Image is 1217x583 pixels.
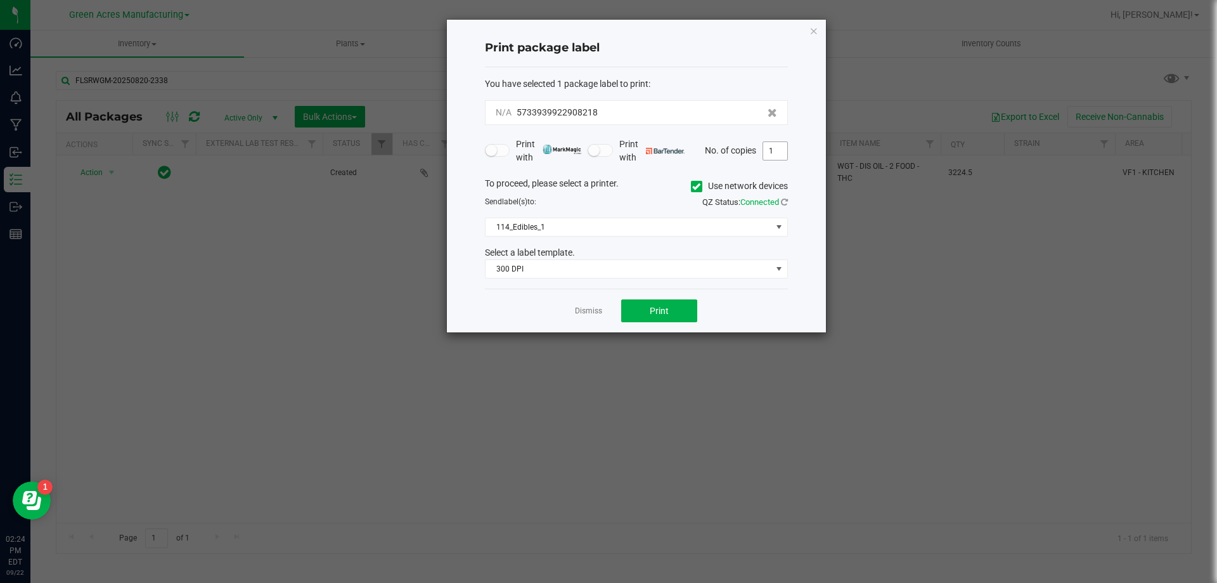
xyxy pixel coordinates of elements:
[621,299,697,322] button: Print
[475,246,797,259] div: Select a label template.
[646,148,685,154] img: bartender.png
[650,306,669,316] span: Print
[702,197,788,207] span: QZ Status:
[705,145,756,155] span: No. of copies
[740,197,779,207] span: Connected
[496,107,512,117] span: N/A
[691,180,788,193] label: Use network devices
[485,197,536,206] span: Send to:
[486,218,771,236] span: 114_Edibles_1
[543,145,581,154] img: mark_magic_cybra.png
[516,138,581,164] span: Print with
[575,306,602,317] a: Dismiss
[485,40,788,56] h4: Print package label
[485,79,648,89] span: You have selected 1 package label to print
[502,197,527,206] span: label(s)
[486,260,771,278] span: 300 DPI
[37,480,53,495] iframe: Resource center unread badge
[619,138,685,164] span: Print with
[475,177,797,196] div: To proceed, please select a printer.
[485,77,788,91] div: :
[13,481,51,520] iframe: Resource center
[517,107,598,117] span: 5733939922908218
